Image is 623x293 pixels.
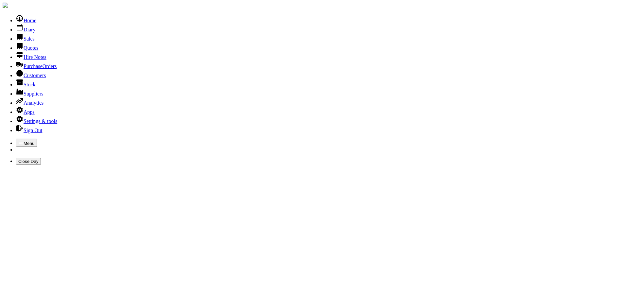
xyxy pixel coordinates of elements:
[16,128,42,133] a: Sign Out
[16,82,35,87] a: Stock
[16,91,43,96] a: Suppliers
[16,139,37,147] button: Menu
[16,63,57,69] a: PurchaseOrders
[16,54,46,60] a: Hire Notes
[16,27,35,32] a: Diary
[16,33,620,42] li: Sales
[3,3,8,8] img: companylogo.jpg
[16,45,38,51] a: Quotes
[16,118,57,124] a: Settings & tools
[16,158,41,165] button: Close Day
[16,100,43,106] a: Analytics
[16,51,620,60] li: Hire Notes
[16,73,46,78] a: Customers
[16,88,620,97] li: Suppliers
[16,36,35,42] a: Sales
[16,109,35,115] a: Apps
[16,78,620,88] li: Stock
[16,18,36,23] a: Home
